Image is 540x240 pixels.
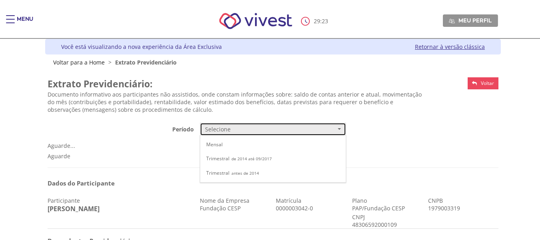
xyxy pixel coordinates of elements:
img: Meu perfil [449,18,455,24]
a: Voltar [468,77,498,89]
label: Período [45,123,197,133]
span: Meu perfil [458,17,492,24]
span: Voltar [481,80,494,87]
div: PAP/Fundação CESP [352,204,422,212]
img: Vivest [210,4,301,38]
div: Aguarde... [48,142,498,149]
div: CNPB [428,197,498,204]
span: Trimestral [206,170,259,176]
div: Fundação CESP [200,204,270,212]
div: : [301,17,330,26]
small: antes de 2014 [229,170,259,176]
h2: Extrato Previdenciário: [48,77,422,91]
span: 29 [314,17,320,25]
a: Voltar para a Home [53,58,105,66]
span: 23 [322,17,328,25]
div: 48306592000109 [352,221,384,228]
div: Plano [352,197,422,204]
span: Trimestral [206,155,272,162]
span: > [106,58,114,66]
div: Nome da Empresa [200,197,270,204]
span: Selecione [205,125,336,133]
span: Aguarde [48,152,70,160]
a: Retornar à versão clássica [415,43,485,50]
span: Extrato Previdenciário [115,58,177,66]
div: Menu [17,15,33,31]
div: Participante [48,197,194,204]
div: CNPJ [352,213,384,221]
div: Você está visualizando a nova experiência da Área Exclusiva [61,43,222,50]
div: 0000003042-0 [276,204,346,212]
div: Matrícula [276,197,346,204]
small: de 2014 até 09/2017 [229,156,272,161]
span: Mensal [206,141,223,147]
h3: Dados do Participante [48,180,498,187]
span: [PERSON_NAME] [48,204,100,213]
button: Selecione [200,123,346,136]
p: Documento informativo aos participantes não assistidos, onde constam informações sobre: saldo de ... [48,91,422,113]
a: Meu perfil [443,14,498,26]
div: 1979003319 [428,204,498,212]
